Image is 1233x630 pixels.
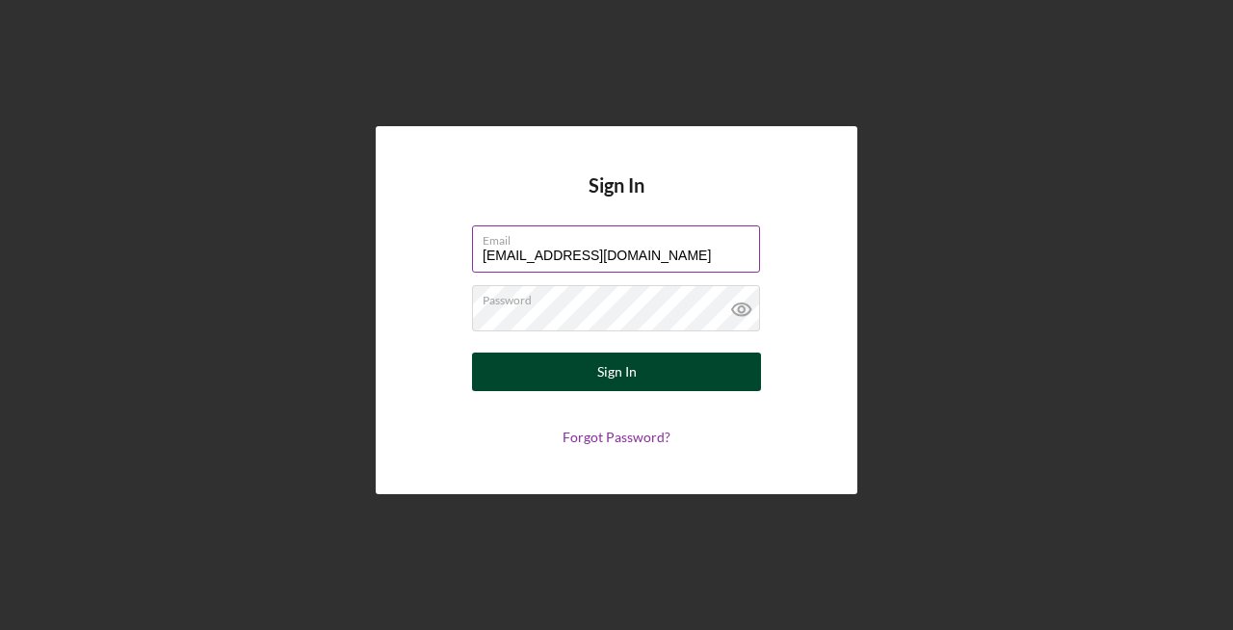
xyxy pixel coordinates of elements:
label: Email [483,226,760,248]
h4: Sign In [589,174,644,225]
label: Password [483,286,760,307]
div: Sign In [597,353,637,391]
button: Sign In [472,353,761,391]
a: Forgot Password? [563,429,670,445]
